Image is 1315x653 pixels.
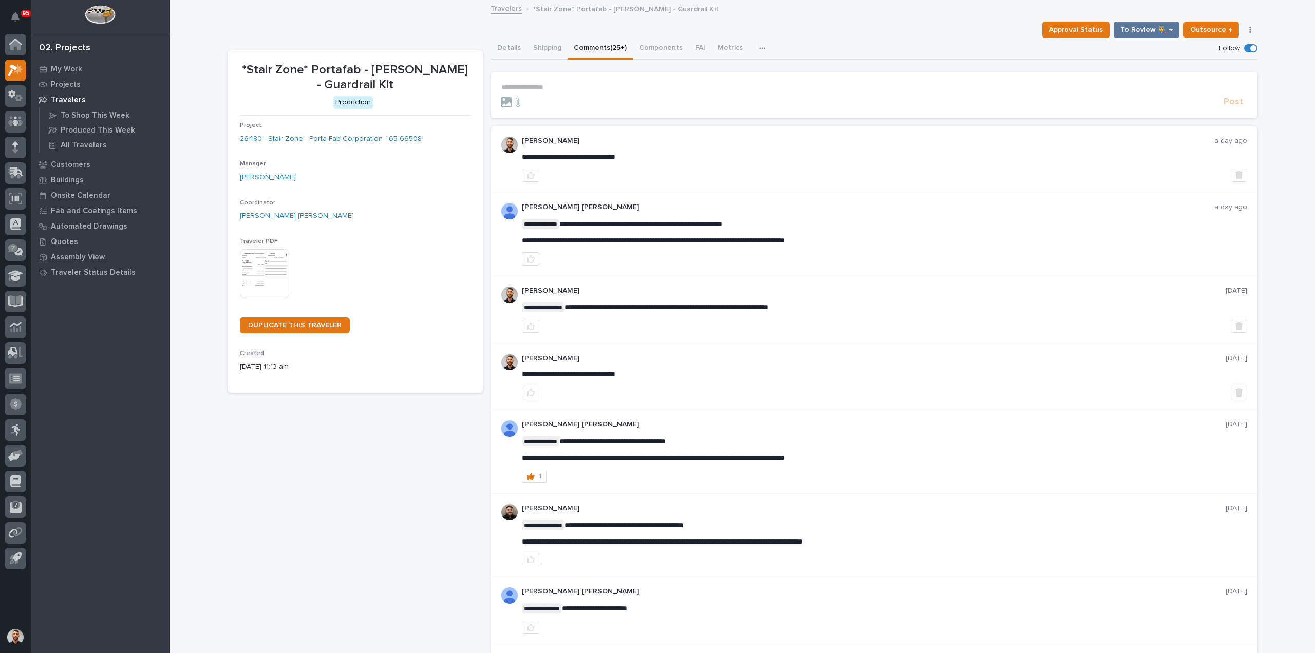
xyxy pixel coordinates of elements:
button: Details [491,38,527,60]
a: Onsite Calendar [31,188,170,203]
a: Travelers [491,2,522,14]
a: Customers [31,157,170,172]
p: a day ago [1214,137,1247,145]
a: 26480 - Stair Zone - Porta-Fab Corporation - 65-66508 [240,134,422,144]
p: [DATE] [1226,287,1247,295]
a: [PERSON_NAME] [PERSON_NAME] [240,211,354,221]
a: My Work [31,61,170,77]
a: Traveler Status Details [31,265,170,280]
img: AD_cMMRcK_lR-hunIWE1GUPcUjzJ19X9Uk7D-9skk6qMORDJB_ZroAFOMmnE07bDdh4EHUMJPuIZ72TfOWJm2e1TqCAEecOOP... [501,203,518,219]
div: 02. Projects [39,43,90,54]
div: Production [333,96,373,109]
p: Customers [51,160,90,170]
p: Fab and Coatings Items [51,207,137,216]
p: Automated Drawings [51,222,127,231]
p: 95 [23,10,29,17]
button: Comments (25+) [568,38,633,60]
span: Post [1224,96,1243,108]
button: Metrics [711,38,749,60]
button: 1 [522,470,547,483]
p: [DATE] [1226,420,1247,429]
button: like this post [522,621,539,634]
img: AGNmyxaji213nCK4JzPdPN3H3CMBhXDSA2tJ_sy3UIa5=s96-c [501,354,518,370]
img: AD_cMMRcK_lR-hunIWE1GUPcUjzJ19X9Uk7D-9skk6qMORDJB_ZroAFOMmnE07bDdh4EHUMJPuIZ72TfOWJm2e1TqCAEecOOP... [501,420,518,437]
p: [DATE] [1226,504,1247,513]
button: like this post [522,252,539,266]
a: Quotes [31,234,170,249]
p: [PERSON_NAME] [522,354,1226,363]
p: Assembly View [51,253,105,262]
button: like this post [522,320,539,333]
a: Projects [31,77,170,92]
button: To Review 👨‍🏭 → [1114,22,1179,38]
button: Notifications [5,6,26,28]
p: [PERSON_NAME] [PERSON_NAME] [522,203,1214,212]
div: 1 [539,473,542,480]
button: like this post [522,553,539,566]
span: Created [240,350,264,357]
p: [DATE] [1226,354,1247,363]
div: Notifications95 [13,12,26,29]
p: Travelers [51,96,86,105]
p: Follow [1219,44,1240,53]
p: [PERSON_NAME] [522,137,1214,145]
button: like this post [522,169,539,182]
p: *Stair Zone* Portafab - [PERSON_NAME] - Guardrail Kit [240,63,471,92]
span: Coordinator [240,200,275,206]
span: Approval Status [1049,24,1103,36]
span: Outsource ↑ [1190,24,1232,36]
span: DUPLICATE THIS TRAVELER [248,322,342,329]
p: [PERSON_NAME] [522,287,1226,295]
p: Quotes [51,237,78,247]
a: To Shop This Week [40,108,170,122]
p: To Shop This Week [61,111,129,120]
button: users-avatar [5,626,26,648]
a: Travelers [31,92,170,107]
button: Post [1219,96,1247,108]
p: Produced This Week [61,126,135,135]
a: DUPLICATE THIS TRAVELER [240,317,350,333]
button: Approval Status [1042,22,1110,38]
p: [PERSON_NAME] [PERSON_NAME] [522,420,1226,429]
button: Delete post [1231,320,1247,333]
button: Outsource ↑ [1183,22,1239,38]
a: Produced This Week [40,123,170,137]
img: AGNmyxaji213nCK4JzPdPN3H3CMBhXDSA2tJ_sy3UIa5=s96-c [501,137,518,153]
button: like this post [522,386,539,399]
a: Automated Drawings [31,218,170,234]
a: Assembly View [31,249,170,265]
button: Delete post [1231,386,1247,399]
p: [PERSON_NAME] [522,504,1226,513]
p: Buildings [51,176,84,185]
p: My Work [51,65,82,74]
button: FAI [689,38,711,60]
img: ACg8ocLB2sBq07NhafZLDpfZztpbDqa4HYtD3rBf5LhdHf4k=s96-c [501,504,518,520]
a: Buildings [31,172,170,188]
p: Traveler Status Details [51,268,136,277]
span: Manager [240,161,266,167]
a: [PERSON_NAME] [240,172,296,183]
p: Projects [51,80,81,89]
img: Workspace Logo [85,5,115,24]
button: Shipping [527,38,568,60]
p: [PERSON_NAME] [PERSON_NAME] [522,587,1226,596]
a: All Travelers [40,138,170,152]
button: Components [633,38,689,60]
p: [DATE] [1226,587,1247,596]
p: a day ago [1214,203,1247,212]
a: Fab and Coatings Items [31,203,170,218]
button: Delete post [1231,169,1247,182]
p: All Travelers [61,141,107,150]
img: AGNmyxaji213nCK4JzPdPN3H3CMBhXDSA2tJ_sy3UIa5=s96-c [501,287,518,303]
span: To Review 👨‍🏭 → [1120,24,1173,36]
img: AD_cMMRcK_lR-hunIWE1GUPcUjzJ19X9Uk7D-9skk6qMORDJB_ZroAFOMmnE07bDdh4EHUMJPuIZ72TfOWJm2e1TqCAEecOOP... [501,587,518,604]
p: *Stair Zone* Portafab - [PERSON_NAME] - Guardrail Kit [533,3,719,14]
span: Project [240,122,261,128]
span: Traveler PDF [240,238,278,245]
p: [DATE] 11:13 am [240,362,471,372]
p: Onsite Calendar [51,191,110,200]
